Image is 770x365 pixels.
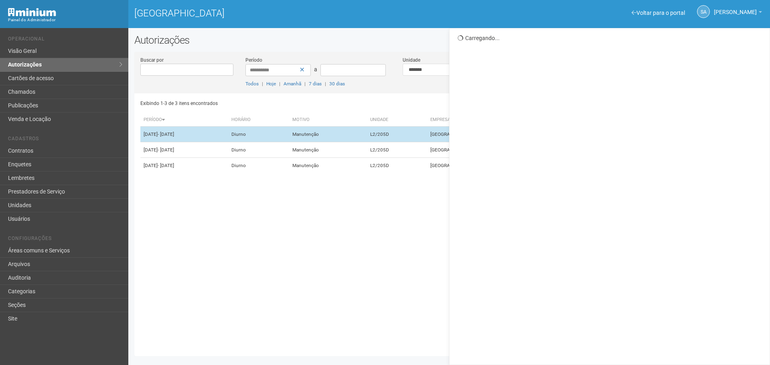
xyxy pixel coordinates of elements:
div: Exibindo 1-3 de 3 itens encontrados [140,97,447,109]
span: | [304,81,306,87]
a: Amanhã [284,81,301,87]
td: L2/205D [367,158,427,173]
td: Manutenção [289,127,367,142]
a: SA [697,5,710,18]
a: Voltar para o portal [632,10,685,16]
span: - [DATE] [158,163,174,168]
li: Cadastros [8,136,122,144]
th: Unidade [367,113,427,127]
td: L2/205D [367,142,427,158]
label: Buscar por [140,56,164,64]
td: Diurno [228,127,289,142]
th: Motivo [289,113,367,127]
td: L2/205D [367,127,427,142]
span: | [262,81,263,87]
li: Operacional [8,36,122,44]
td: [DATE] [140,158,228,173]
td: Manutenção [289,142,367,158]
label: Período [245,56,262,64]
h1: [GEOGRAPHIC_DATA] [134,8,443,18]
a: 30 dias [329,81,345,87]
td: [DATE] [140,142,228,158]
a: Hoje [266,81,276,87]
td: [DATE] [140,127,228,142]
td: Manutenção [289,158,367,173]
h2: Autorizações [134,34,764,46]
span: - [DATE] [158,131,174,137]
span: Silvio Anjos [714,1,757,15]
img: Minium [8,8,56,16]
label: Unidade [403,56,420,64]
span: - [DATE] [158,147,174,153]
td: [GEOGRAPHIC_DATA] [427,127,551,142]
span: | [279,81,280,87]
div: Painel do Administrador [8,16,122,24]
th: Empresa [427,113,551,127]
a: 7 dias [309,81,322,87]
div: Carregando... [458,34,764,42]
td: [GEOGRAPHIC_DATA] [427,142,551,158]
span: | [325,81,326,87]
li: Configurações [8,236,122,244]
a: [PERSON_NAME] [714,10,762,16]
a: Todos [245,81,259,87]
th: Horário [228,113,289,127]
td: Diurno [228,158,289,173]
span: a [314,66,317,73]
td: Diurno [228,142,289,158]
td: [GEOGRAPHIC_DATA] [427,158,551,173]
th: Período [140,113,228,127]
